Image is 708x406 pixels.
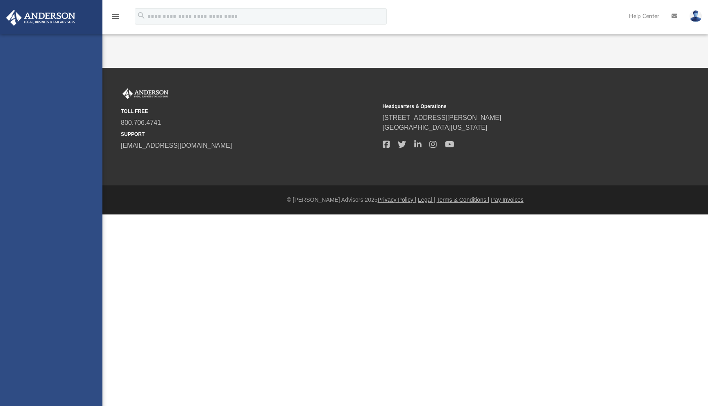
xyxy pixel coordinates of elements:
[121,119,161,126] a: 800.706.4741
[491,196,523,203] a: Pay Invoices
[383,124,488,131] a: [GEOGRAPHIC_DATA][US_STATE]
[111,16,120,21] a: menu
[121,131,377,138] small: SUPPORT
[102,196,708,204] div: © [PERSON_NAME] Advisors 2025
[418,196,435,203] a: Legal |
[383,114,501,121] a: [STREET_ADDRESS][PERSON_NAME]
[383,103,639,110] small: Headquarters & Operations
[378,196,417,203] a: Privacy Policy |
[121,88,170,99] img: Anderson Advisors Platinum Portal
[4,10,78,26] img: Anderson Advisors Platinum Portal
[111,11,120,21] i: menu
[121,108,377,115] small: TOLL FREE
[121,142,232,149] a: [EMAIL_ADDRESS][DOMAIN_NAME]
[437,196,490,203] a: Terms & Conditions |
[137,11,146,20] i: search
[690,10,702,22] img: User Pic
